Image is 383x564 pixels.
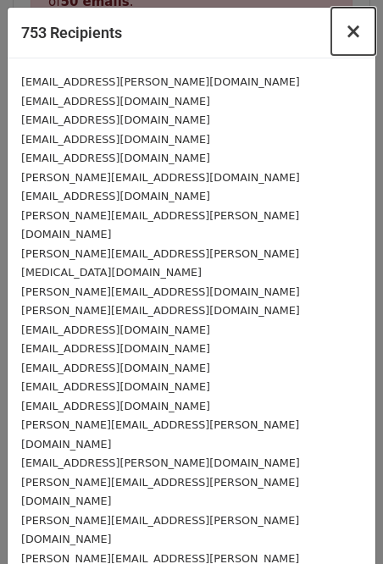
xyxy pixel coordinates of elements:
[21,171,300,184] small: [PERSON_NAME][EMAIL_ADDRESS][DOMAIN_NAME]
[21,380,210,393] small: [EMAIL_ADDRESS][DOMAIN_NAME]
[21,514,299,546] small: [PERSON_NAME][EMAIL_ADDRESS][PERSON_NAME][DOMAIN_NAME]
[21,113,210,126] small: [EMAIL_ADDRESS][DOMAIN_NAME]
[21,95,210,108] small: [EMAIL_ADDRESS][DOMAIN_NAME]
[21,362,210,374] small: [EMAIL_ADDRESS][DOMAIN_NAME]
[21,75,300,88] small: [EMAIL_ADDRESS][PERSON_NAME][DOMAIN_NAME]
[21,152,210,164] small: [EMAIL_ADDRESS][DOMAIN_NAME]
[345,19,362,43] span: ×
[21,209,299,241] small: [PERSON_NAME][EMAIL_ADDRESS][PERSON_NAME][DOMAIN_NAME]
[21,133,210,146] small: [EMAIL_ADDRESS][DOMAIN_NAME]
[21,323,210,336] small: [EMAIL_ADDRESS][DOMAIN_NAME]
[21,285,300,298] small: [PERSON_NAME][EMAIL_ADDRESS][DOMAIN_NAME]
[331,8,375,55] button: Close
[21,247,299,279] small: [PERSON_NAME][EMAIL_ADDRESS][PERSON_NAME][MEDICAL_DATA][DOMAIN_NAME]
[21,190,210,202] small: [EMAIL_ADDRESS][DOMAIN_NAME]
[21,304,300,317] small: [PERSON_NAME][EMAIL_ADDRESS][DOMAIN_NAME]
[21,400,210,412] small: [EMAIL_ADDRESS][DOMAIN_NAME]
[21,456,300,469] small: [EMAIL_ADDRESS][PERSON_NAME][DOMAIN_NAME]
[21,418,299,451] small: [PERSON_NAME][EMAIL_ADDRESS][PERSON_NAME][DOMAIN_NAME]
[21,21,122,44] h5: 753 Recipients
[298,483,383,564] iframe: Chat Widget
[21,476,299,508] small: [PERSON_NAME][EMAIL_ADDRESS][PERSON_NAME][DOMAIN_NAME]
[21,342,210,355] small: [EMAIL_ADDRESS][DOMAIN_NAME]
